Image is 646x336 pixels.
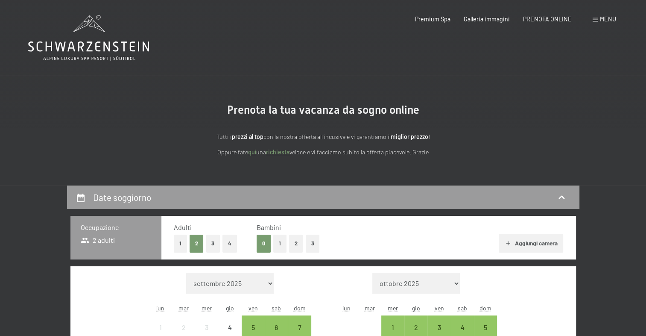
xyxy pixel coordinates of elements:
a: quì [248,148,256,156]
abbr: venerdì [248,304,258,312]
button: 1 [273,235,286,252]
abbr: venerdì [435,304,444,312]
abbr: martedì [365,304,375,312]
abbr: sabato [272,304,281,312]
abbr: domenica [479,304,491,312]
button: 3 [306,235,320,252]
button: 1 [174,235,187,252]
span: Bambini [257,223,281,231]
h3: Occupazione [81,223,151,232]
p: Oppure fate una veloce e vi facciamo subito la offerta piacevole. Grazie [135,147,511,157]
abbr: lunedì [342,304,351,312]
abbr: mercoledì [388,304,398,312]
a: Galleria immagini [464,15,510,23]
span: 2 adulti [81,236,115,245]
button: 3 [206,235,220,252]
h2: Date soggiorno [93,192,151,203]
button: Aggiungi camera [499,234,563,253]
strong: prezzi al top [232,133,263,140]
span: Menu [600,15,616,23]
abbr: sabato [458,304,467,312]
abbr: lunedì [156,304,164,312]
a: PRENOTA ONLINE [523,15,572,23]
abbr: giovedì [412,304,420,312]
button: 4 [222,235,237,252]
abbr: giovedì [226,304,234,312]
button: 0 [257,235,271,252]
abbr: martedì [178,304,189,312]
span: Adulti [174,223,192,231]
a: richiesta [266,148,289,156]
button: 2 [289,235,303,252]
p: Tutti i con la nostra offerta all'incusive e vi garantiamo il ! [135,132,511,142]
button: 2 [190,235,204,252]
a: Premium Spa [415,15,450,23]
span: Prenota la tua vacanza da sogno online [227,103,419,116]
abbr: mercoledì [202,304,212,312]
abbr: domenica [294,304,306,312]
strong: miglior prezzo [391,133,428,140]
